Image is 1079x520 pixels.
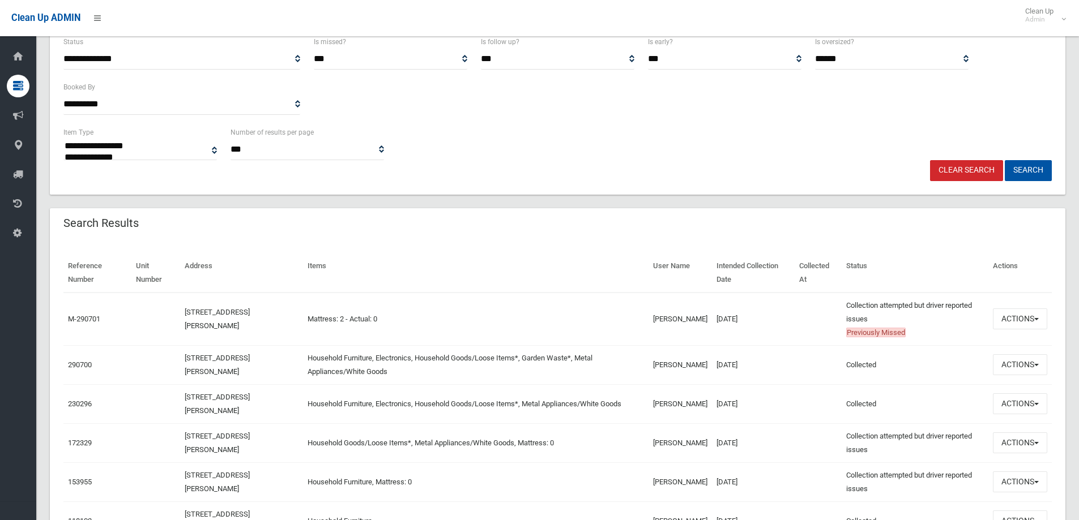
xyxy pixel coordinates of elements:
[185,354,250,376] a: [STREET_ADDRESS][PERSON_NAME]
[842,423,988,462] td: Collection attempted but driver reported issues
[68,439,92,447] a: 172329
[649,384,712,423] td: [PERSON_NAME]
[648,36,673,48] label: Is early?
[1020,7,1065,24] span: Clean Up
[649,345,712,384] td: [PERSON_NAME]
[68,315,100,323] a: M-290701
[68,478,92,486] a: 153955
[993,308,1047,329] button: Actions
[1025,15,1054,24] small: Admin
[649,293,712,346] td: [PERSON_NAME]
[846,328,906,337] span: Previously Missed
[993,471,1047,492] button: Actions
[815,36,854,48] label: Is oversized?
[649,253,712,293] th: User Name
[993,354,1047,375] button: Actions
[180,253,304,293] th: Address
[842,462,988,501] td: Collection attempted but driver reported issues
[63,126,93,139] label: Item Type
[1005,160,1052,181] button: Search
[185,393,250,415] a: [STREET_ADDRESS][PERSON_NAME]
[68,399,92,408] a: 230296
[303,253,648,293] th: Items
[63,81,95,93] label: Booked By
[303,345,648,384] td: Household Furniture, Electronics, Household Goods/Loose Items*, Garden Waste*, Metal Appliances/W...
[314,36,346,48] label: Is missed?
[649,462,712,501] td: [PERSON_NAME]
[842,253,988,293] th: Status
[185,432,250,454] a: [STREET_ADDRESS][PERSON_NAME]
[131,253,180,293] th: Unit Number
[988,253,1052,293] th: Actions
[795,253,842,293] th: Collected At
[303,462,648,501] td: Household Furniture, Mattress: 0
[712,345,795,384] td: [DATE]
[712,293,795,346] td: [DATE]
[303,293,648,346] td: Mattress: 2 - Actual: 0
[11,12,80,23] span: Clean Up ADMIN
[303,384,648,423] td: Household Furniture, Electronics, Household Goods/Loose Items*, Metal Appliances/White Goods
[63,36,83,48] label: Status
[50,212,152,234] header: Search Results
[930,160,1003,181] a: Clear Search
[712,384,795,423] td: [DATE]
[68,360,92,369] a: 290700
[185,471,250,493] a: [STREET_ADDRESS][PERSON_NAME]
[185,308,250,330] a: [STREET_ADDRESS][PERSON_NAME]
[842,384,988,423] td: Collected
[481,36,519,48] label: Is follow up?
[63,253,131,293] th: Reference Number
[712,423,795,462] td: [DATE]
[842,293,988,346] td: Collection attempted but driver reported issues
[231,126,314,139] label: Number of results per page
[993,432,1047,453] button: Actions
[712,462,795,501] td: [DATE]
[993,393,1047,414] button: Actions
[649,423,712,462] td: [PERSON_NAME]
[303,423,648,462] td: Household Goods/Loose Items*, Metal Appliances/White Goods, Mattress: 0
[712,253,795,293] th: Intended Collection Date
[842,345,988,384] td: Collected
